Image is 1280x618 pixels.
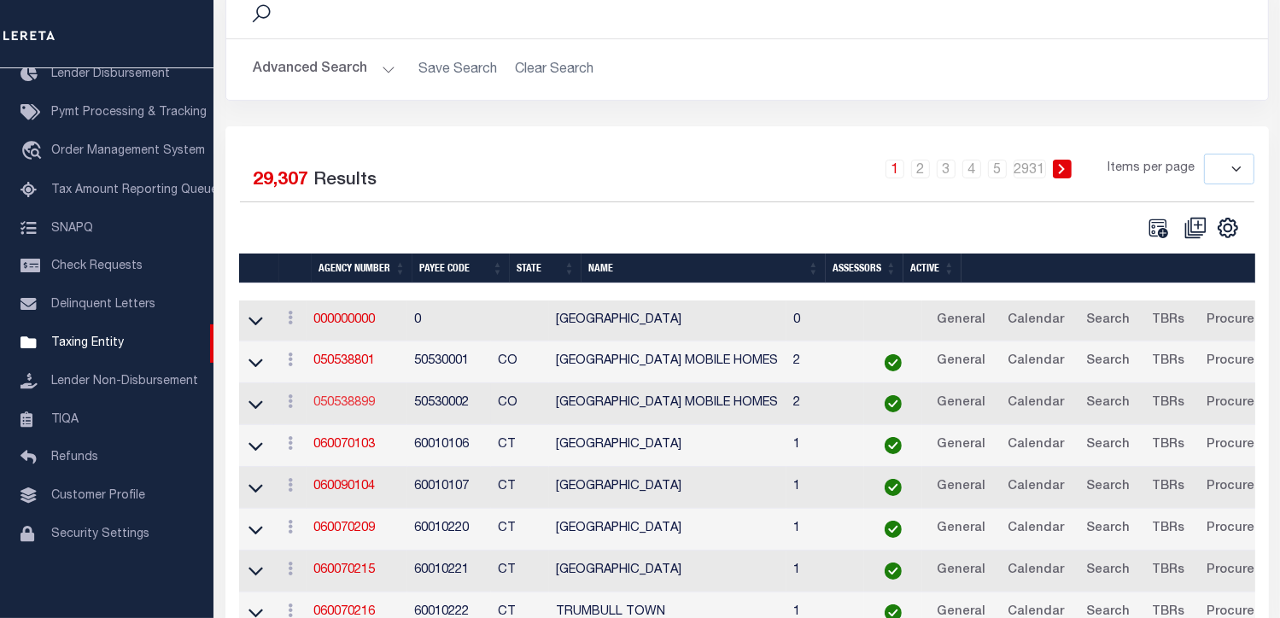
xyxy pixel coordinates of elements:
a: Calendar [1000,432,1072,459]
a: General [929,348,993,376]
a: General [929,516,993,543]
a: 1 [885,160,904,178]
a: Search [1078,516,1137,543]
span: Tax Amount Reporting Queue [51,184,218,196]
img: check-icon-green.svg [885,395,902,412]
span: Taxing Entity [51,337,124,349]
span: Customer Profile [51,490,145,502]
td: 60010221 [407,551,491,592]
td: 2 [786,383,864,425]
span: Delinquent Letters [51,299,155,311]
a: 060070103 [313,439,375,451]
span: Lender Non-Disbursement [51,376,198,388]
td: 1 [786,551,864,592]
a: 060090104 [313,481,375,493]
span: Refunds [51,452,98,463]
td: 1 [786,425,864,467]
td: 0 [786,300,864,342]
td: [GEOGRAPHIC_DATA] [549,300,786,342]
td: [GEOGRAPHIC_DATA] [549,467,786,509]
a: General [929,557,993,585]
span: TIQA [51,413,79,425]
img: check-icon-green.svg [885,479,902,496]
th: Agency Number: activate to sort column ascending [312,254,412,283]
a: 3 [937,160,956,178]
td: 0 [407,300,491,342]
a: Calendar [1000,557,1072,585]
a: TBRs [1144,390,1192,417]
td: CT [491,467,549,509]
span: Pymt Processing & Tracking [51,107,207,119]
td: 1 [786,509,864,551]
td: CT [491,425,549,467]
a: Calendar [1000,516,1072,543]
span: Order Management System [51,145,205,157]
td: [GEOGRAPHIC_DATA] MOBILE HOMES [549,383,786,425]
td: CT [491,509,549,551]
td: [GEOGRAPHIC_DATA] [549,509,786,551]
td: 50530001 [407,341,491,383]
img: check-icon-green.svg [885,437,902,454]
td: CO [491,383,549,425]
span: 29,307 [254,172,309,189]
a: TBRs [1144,307,1192,335]
td: CO [491,341,549,383]
a: Search [1078,390,1137,417]
label: Results [314,167,377,195]
td: CT [491,551,549,592]
a: General [929,307,993,335]
th: Active: activate to sort column ascending [903,254,961,283]
a: General [929,474,993,501]
a: Search [1078,432,1137,459]
button: Advanced Search [254,53,395,86]
td: [GEOGRAPHIC_DATA] MOBILE HOMES [549,341,786,383]
img: check-icon-green.svg [885,563,902,580]
a: General [929,432,993,459]
a: 4 [962,160,981,178]
th: Payee Code: activate to sort column ascending [412,254,510,283]
span: Lender Disbursement [51,68,170,80]
a: TBRs [1144,432,1192,459]
a: Calendar [1000,348,1072,376]
a: 060070216 [313,606,375,618]
a: 000000000 [313,314,375,326]
span: SNAPQ [51,222,93,234]
img: check-icon-green.svg [885,354,902,371]
a: TBRs [1144,474,1192,501]
a: 050538801 [313,355,375,367]
a: TBRs [1144,516,1192,543]
span: Check Requests [51,260,143,272]
a: 2 [911,160,930,178]
a: 060070215 [313,564,375,576]
th: Assessors: activate to sort column ascending [826,254,903,283]
a: Calendar [1000,307,1072,335]
span: Items per page [1108,160,1195,178]
i: travel_explore [20,141,48,163]
a: Search [1078,557,1137,585]
td: [GEOGRAPHIC_DATA] [549,551,786,592]
a: 5 [988,160,1007,178]
th: Name: activate to sort column ascending [582,254,826,283]
a: 050538899 [313,397,375,409]
img: check-icon-green.svg [885,521,902,538]
a: Calendar [1000,390,1072,417]
a: 060070209 [313,522,375,534]
td: 1 [786,467,864,509]
td: 60010220 [407,509,491,551]
td: 2 [786,341,864,383]
td: 60010107 [407,467,491,509]
a: TBRs [1144,348,1192,376]
td: 60010106 [407,425,491,467]
th: State: activate to sort column ascending [510,254,582,283]
td: 50530002 [407,383,491,425]
td: [GEOGRAPHIC_DATA] [549,425,786,467]
a: Search [1078,348,1137,376]
a: Search [1078,307,1137,335]
span: Security Settings [51,528,149,540]
a: General [929,390,993,417]
a: Search [1078,474,1137,501]
a: TBRs [1144,557,1192,585]
a: 2931 [1014,160,1046,178]
a: Calendar [1000,474,1072,501]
